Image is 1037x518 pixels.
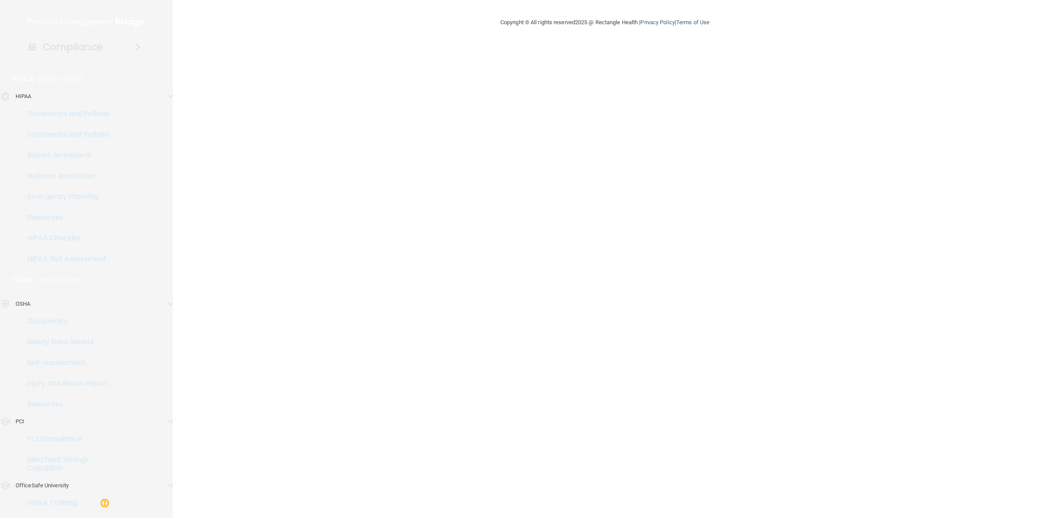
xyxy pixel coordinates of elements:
p: Documents and Policies [6,109,124,118]
p: Self-Assessment [6,358,124,367]
img: warning-circle.0cc9ac19.png [99,498,110,508]
p: Report an Incident [6,151,124,160]
p: Resources [6,400,124,409]
p: Documents and Policies [6,130,124,139]
img: PMB logo [28,13,145,31]
a: Terms of Use [676,19,709,26]
p: OSHA [16,299,30,309]
p: Resources [6,213,124,222]
p: PCI [16,416,24,427]
p: Business Associates [6,172,124,180]
p: Injury and Illness Report [6,379,124,388]
p: Emergency Planning [6,192,124,201]
p: Learn More! [38,275,83,285]
p: HIPAA [16,91,32,102]
h4: Compliance [43,41,103,53]
div: Copyright © All rights reserved 2025 @ Rectangle Health | | [447,9,763,36]
p: HIPAA Checklist [6,234,124,243]
p: HIPAA Training [6,499,77,507]
p: HIPAA [12,74,34,84]
p: OSHA [12,275,33,285]
p: OfficeSafe University [16,480,69,491]
a: Privacy Policy [640,19,674,26]
p: Merchant Savings Calculator [6,455,124,473]
p: Documents [6,317,124,326]
p: PCI Compliance [6,435,124,443]
p: Safety Data Sheets [6,338,124,346]
p: HIPAA Risk Assessment [6,255,124,263]
p: Learn More! [38,74,84,84]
